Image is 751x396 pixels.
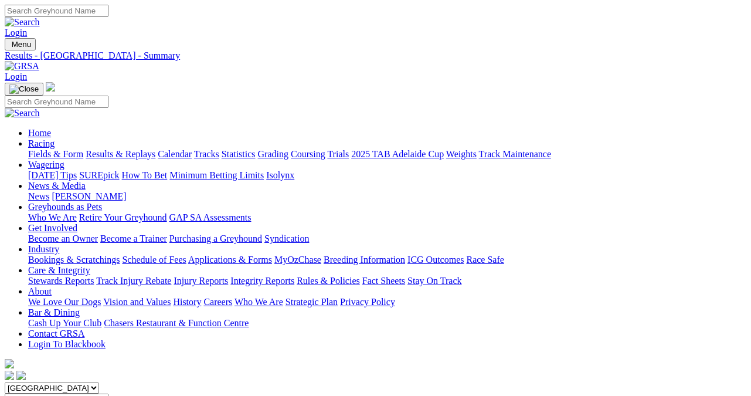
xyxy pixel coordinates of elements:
[122,255,186,265] a: Schedule of Fees
[5,96,108,108] input: Search
[5,5,108,17] input: Search
[266,170,294,180] a: Isolynx
[28,286,52,296] a: About
[28,181,86,191] a: News & Media
[28,339,106,349] a: Login To Blackbook
[258,149,288,159] a: Grading
[230,276,294,286] a: Integrity Reports
[5,108,40,119] img: Search
[28,170,77,180] a: [DATE] Tips
[28,255,120,265] a: Bookings & Scratchings
[28,138,55,148] a: Racing
[324,255,405,265] a: Breeding Information
[297,276,360,286] a: Rules & Policies
[79,212,167,222] a: Retire Your Greyhound
[327,149,349,159] a: Trials
[79,170,119,180] a: SUREpick
[407,276,461,286] a: Stay On Track
[28,318,101,328] a: Cash Up Your Club
[28,276,94,286] a: Stewards Reports
[203,297,232,307] a: Careers
[466,255,504,265] a: Race Safe
[5,28,27,38] a: Login
[28,149,83,159] a: Fields & Form
[274,255,321,265] a: MyOzChase
[235,297,283,307] a: Who We Are
[96,276,171,286] a: Track Injury Rebate
[5,83,43,96] button: Toggle navigation
[28,170,746,181] div: Wagering
[5,371,14,380] img: facebook.svg
[28,212,746,223] div: Greyhounds as Pets
[52,191,126,201] a: [PERSON_NAME]
[16,371,26,380] img: twitter.svg
[28,297,746,307] div: About
[28,233,98,243] a: Become an Owner
[351,149,444,159] a: 2025 TAB Adelaide Cup
[28,276,746,286] div: Care & Integrity
[5,38,36,50] button: Toggle navigation
[28,318,746,329] div: Bar & Dining
[479,149,551,159] a: Track Maintenance
[103,297,171,307] a: Vision and Values
[169,233,262,243] a: Purchasing a Greyhound
[5,72,27,82] a: Login
[407,255,464,265] a: ICG Outcomes
[28,255,746,265] div: Industry
[28,191,49,201] a: News
[173,297,201,307] a: History
[446,149,477,159] a: Weights
[5,61,39,72] img: GRSA
[28,265,90,275] a: Care & Integrity
[174,276,228,286] a: Injury Reports
[169,170,264,180] a: Minimum Betting Limits
[5,17,40,28] img: Search
[194,149,219,159] a: Tracks
[104,318,249,328] a: Chasers Restaurant & Function Centre
[222,149,256,159] a: Statistics
[28,307,80,317] a: Bar & Dining
[264,233,309,243] a: Syndication
[28,160,64,170] a: Wagering
[28,202,102,212] a: Greyhounds as Pets
[291,149,325,159] a: Coursing
[9,84,39,94] img: Close
[28,149,746,160] div: Racing
[28,329,84,339] a: Contact GRSA
[340,297,395,307] a: Privacy Policy
[28,212,77,222] a: Who We Are
[28,244,59,254] a: Industry
[28,297,101,307] a: We Love Our Dogs
[28,128,51,138] a: Home
[28,233,746,244] div: Get Involved
[362,276,405,286] a: Fact Sheets
[5,359,14,368] img: logo-grsa-white.png
[100,233,167,243] a: Become a Trainer
[158,149,192,159] a: Calendar
[28,223,77,233] a: Get Involved
[286,297,338,307] a: Strategic Plan
[5,50,746,61] a: Results - [GEOGRAPHIC_DATA] - Summary
[122,170,168,180] a: How To Bet
[12,40,31,49] span: Menu
[169,212,252,222] a: GAP SA Assessments
[188,255,272,265] a: Applications & Forms
[46,82,55,92] img: logo-grsa-white.png
[86,149,155,159] a: Results & Replays
[28,191,746,202] div: News & Media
